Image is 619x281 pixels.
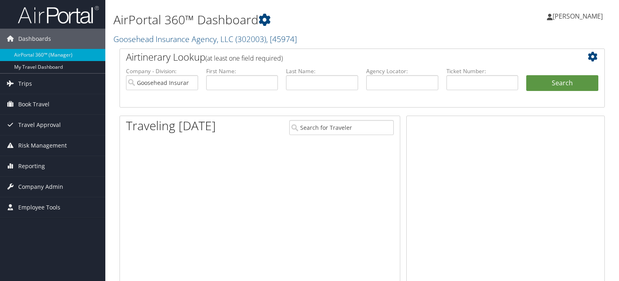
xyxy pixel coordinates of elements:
[126,67,198,75] label: Company - Division:
[18,177,63,197] span: Company Admin
[113,11,445,28] h1: AirPortal 360™ Dashboard
[205,54,283,63] span: (at least one field required)
[235,34,266,44] span: ( 302003 )
[18,29,51,49] span: Dashboards
[18,5,99,24] img: airportal-logo.png
[18,135,67,156] span: Risk Management
[547,4,611,28] a: [PERSON_NAME]
[18,74,32,94] span: Trips
[366,67,438,75] label: Agency Locator:
[446,67,519,75] label: Ticket Number:
[18,94,49,114] span: Book Travel
[126,50,558,64] h2: Airtinerary Lookup
[113,34,297,44] a: Goosehead Insurance Agency, LLC
[18,156,45,176] span: Reporting
[126,117,216,134] h1: Traveling [DATE]
[553,12,603,21] span: [PERSON_NAME]
[18,115,61,135] span: Travel Approval
[206,67,278,75] label: First Name:
[18,197,60,218] span: Employee Tools
[289,120,394,135] input: Search for Traveler
[266,34,297,44] span: , [ 45974 ]
[526,75,598,91] button: Search
[286,67,358,75] label: Last Name:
